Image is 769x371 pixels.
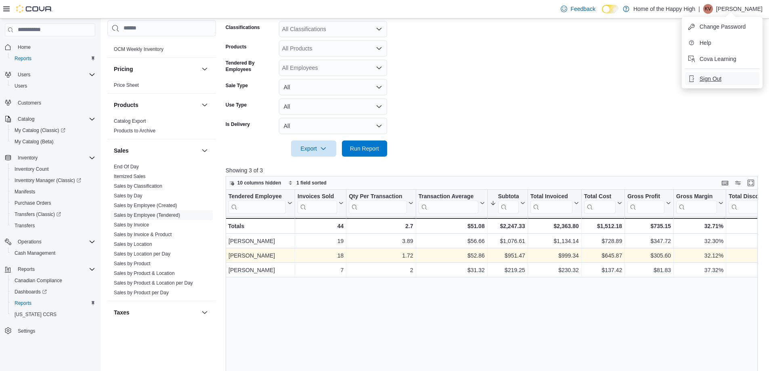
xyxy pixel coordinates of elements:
[114,193,142,199] span: Sales by Day
[700,39,711,47] span: Help
[490,193,525,214] button: Subtotal
[11,298,35,308] a: Reports
[298,221,344,231] div: 44
[530,251,579,260] div: $999.34
[15,250,55,256] span: Cash Management
[114,183,162,189] span: Sales by Classification
[11,54,95,63] span: Reports
[296,140,331,157] span: Export
[584,236,622,246] div: $728.89
[15,264,38,274] button: Reports
[705,4,711,14] span: KV
[11,310,95,319] span: Washington CCRS
[350,145,379,153] span: Run Report
[733,178,743,188] button: Display options
[530,265,579,275] div: $230.32
[418,193,478,214] div: Transaction Average
[716,4,763,14] p: [PERSON_NAME]
[720,178,730,188] button: Keyboard shortcuts
[703,4,713,14] div: Kirsten Von Hollen
[298,193,344,214] button: Invoices Sold
[700,23,746,31] span: Change Password
[498,193,518,201] div: Subtotal
[418,251,484,260] div: $52.86
[18,328,35,334] span: Settings
[15,55,31,62] span: Reports
[11,164,95,174] span: Inventory Count
[627,251,671,260] div: $305.60
[114,232,172,237] a: Sales by Invoice & Product
[376,65,382,71] button: Open list of options
[114,222,149,228] a: Sales by Invoice
[8,53,98,64] button: Reports
[114,174,146,179] a: Itemized Sales
[11,210,64,219] a: Transfers (Classic)
[114,290,169,296] a: Sales by Product per Day
[746,178,756,188] button: Enter fullscreen
[228,221,292,231] div: Totals
[11,287,50,297] a: Dashboards
[8,175,98,186] a: Inventory Manager (Classic)
[530,193,572,214] div: Total Invoiced
[18,266,35,272] span: Reports
[676,193,717,214] div: Gross Margin
[11,198,54,208] a: Purchase Orders
[685,52,759,65] button: Cova Learning
[18,116,34,122] span: Catalog
[15,42,95,52] span: Home
[2,152,98,163] button: Inventory
[114,82,139,88] a: Price Sheet
[15,237,95,247] span: Operations
[15,98,44,108] a: Customers
[114,212,180,218] a: Sales by Employee (Tendered)
[15,153,41,163] button: Inventory
[376,26,382,32] button: Open list of options
[279,118,387,134] button: All
[11,81,95,91] span: Users
[349,193,407,201] div: Qty Per Transaction
[114,241,152,247] a: Sales by Location
[15,289,47,295] span: Dashboards
[298,193,337,201] div: Invoices Sold
[11,164,52,174] a: Inventory Count
[685,72,759,85] button: Sign Out
[11,248,59,258] a: Cash Management
[15,200,51,206] span: Purchase Orders
[676,193,717,201] div: Gross Margin
[285,178,330,188] button: 1 field sorted
[18,100,41,106] span: Customers
[114,241,152,247] span: Sales by Location
[114,270,175,277] span: Sales by Product & Location
[2,236,98,247] button: Operations
[15,189,35,195] span: Manifests
[490,265,525,275] div: $219.25
[15,127,65,134] span: My Catalog (Classic)
[226,121,250,128] label: Is Delivery
[114,46,163,52] a: OCM Weekly Inventory
[490,236,525,246] div: $1,076.61
[114,65,133,73] h3: Pricing
[11,248,95,258] span: Cash Management
[11,176,95,185] span: Inventory Manager (Classic)
[298,236,344,246] div: 19
[8,136,98,147] button: My Catalog (Beta)
[114,164,139,170] a: End Of Day
[15,114,95,124] span: Catalog
[114,308,130,317] h3: Taxes
[114,260,151,267] span: Sales by Product
[200,64,210,74] button: Pricing
[11,221,95,231] span: Transfers
[8,125,98,136] a: My Catalog (Classic)
[11,187,38,197] a: Manifests
[11,126,95,135] span: My Catalog (Classic)
[226,60,276,73] label: Tendered By Employees
[228,193,286,214] div: Tendered Employee
[11,276,95,285] span: Canadian Compliance
[15,211,61,218] span: Transfers (Classic)
[11,176,84,185] a: Inventory Manager (Classic)
[200,28,210,38] button: OCM
[114,101,138,109] h3: Products
[633,4,695,14] p: Home of the Happy High
[418,193,484,214] button: Transaction Average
